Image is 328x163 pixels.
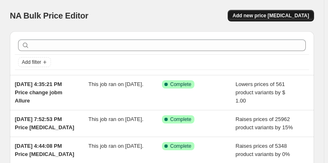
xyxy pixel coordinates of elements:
[10,11,88,20] span: NA Bulk Price Editor
[22,59,41,65] span: Add filter
[15,81,62,104] span: [DATE] 4:35:21 PM Price change jobm Allure
[18,57,51,67] button: Add filter
[15,143,74,157] span: [DATE] 4:44:08 PM Price [MEDICAL_DATA]
[88,116,143,122] span: This job ran on [DATE].
[233,12,309,19] span: Add new price [MEDICAL_DATA]
[88,143,143,149] span: This job ran on [DATE].
[88,81,143,87] span: This job ran on [DATE].
[236,81,285,104] span: Lowers prices of 561 product variants by $ 1.00
[170,143,191,149] span: Complete
[236,143,290,157] span: Raises prices of 5348 product variants by 0%
[15,116,74,130] span: [DATE] 7:52:53 PM Price [MEDICAL_DATA]
[170,116,191,123] span: Complete
[170,81,191,88] span: Complete
[228,10,314,21] button: Add new price [MEDICAL_DATA]
[236,116,293,130] span: Raises prices of 25962 product variants by 15%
